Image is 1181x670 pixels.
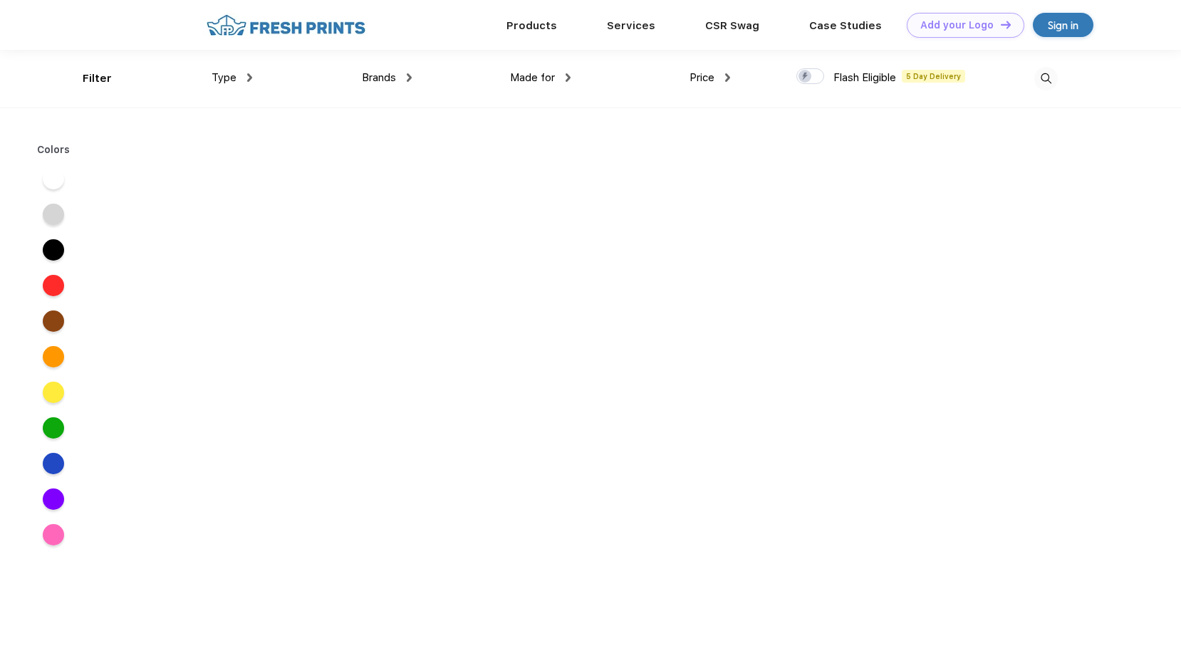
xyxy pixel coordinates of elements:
div: Sign in [1048,17,1078,33]
div: Add your Logo [920,19,994,31]
a: Services [607,19,655,32]
img: dropdown.png [566,73,571,82]
span: Flash Eligible [833,71,896,84]
img: fo%20logo%202.webp [202,13,370,38]
span: Price [690,71,714,84]
a: Sign in [1033,13,1093,37]
span: Type [212,71,236,84]
a: CSR Swag [705,19,759,32]
span: Brands [362,71,396,84]
img: DT [1001,21,1011,28]
a: Products [506,19,557,32]
img: desktop_search.svg [1034,67,1058,90]
img: dropdown.png [247,73,252,82]
div: Colors [26,142,81,157]
span: Made for [510,71,555,84]
div: Filter [83,70,112,87]
img: dropdown.png [725,73,730,82]
img: dropdown.png [407,73,412,82]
